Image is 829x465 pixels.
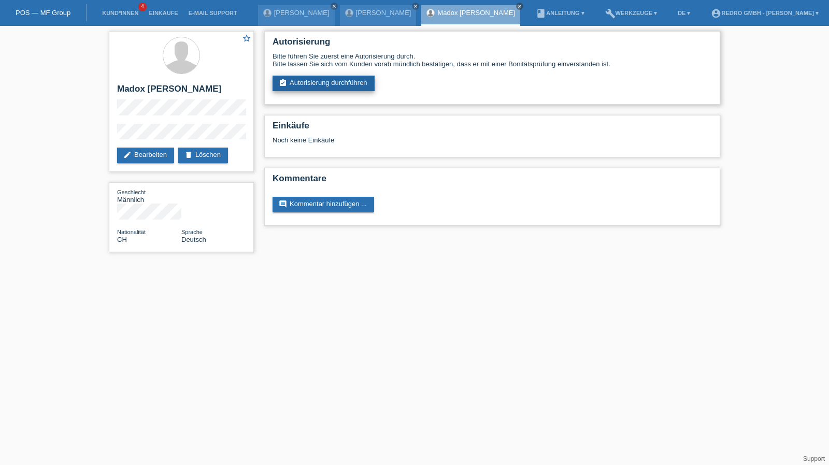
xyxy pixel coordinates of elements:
a: deleteLöschen [178,148,228,163]
span: 4 [138,3,147,11]
span: Sprache [181,229,203,235]
a: [PERSON_NAME] [356,9,411,17]
div: Bitte führen Sie zuerst eine Autorisierung durch. Bitte lassen Sie sich vom Kunden vorab mündlich... [273,52,712,68]
i: build [605,8,616,19]
a: assignment_turned_inAutorisierung durchführen [273,76,375,91]
div: Noch keine Einkäufe [273,136,712,152]
a: Support [803,455,825,462]
a: close [331,3,338,10]
a: account_circleRedro GmbH - [PERSON_NAME] ▾ [706,10,824,16]
a: commentKommentar hinzufügen ... [273,197,374,212]
i: book [536,8,546,19]
a: star_border [242,34,251,45]
a: close [516,3,523,10]
a: DE ▾ [673,10,695,16]
h2: Madox [PERSON_NAME] [117,84,246,99]
span: Schweiz [117,236,127,243]
i: edit [123,151,132,159]
span: Deutsch [181,236,206,243]
i: comment [279,200,287,208]
h2: Kommentare [273,173,712,189]
a: buildWerkzeuge ▾ [600,10,663,16]
h2: Autorisierung [273,37,712,52]
a: [PERSON_NAME] [274,9,330,17]
a: POS — MF Group [16,9,70,17]
a: Madox [PERSON_NAME] [437,9,515,17]
h2: Einkäufe [273,121,712,136]
span: Geschlecht [117,189,146,195]
i: star_border [242,34,251,43]
span: Nationalität [117,229,146,235]
a: bookAnleitung ▾ [531,10,589,16]
i: delete [184,151,193,159]
a: close [412,3,419,10]
a: editBearbeiten [117,148,174,163]
i: close [332,4,337,9]
i: assignment_turned_in [279,79,287,87]
a: E-Mail Support [183,10,242,16]
i: close [413,4,418,9]
a: Einkäufe [144,10,183,16]
div: Männlich [117,188,181,204]
a: Kund*innen [97,10,144,16]
i: close [517,4,522,9]
i: account_circle [711,8,721,19]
